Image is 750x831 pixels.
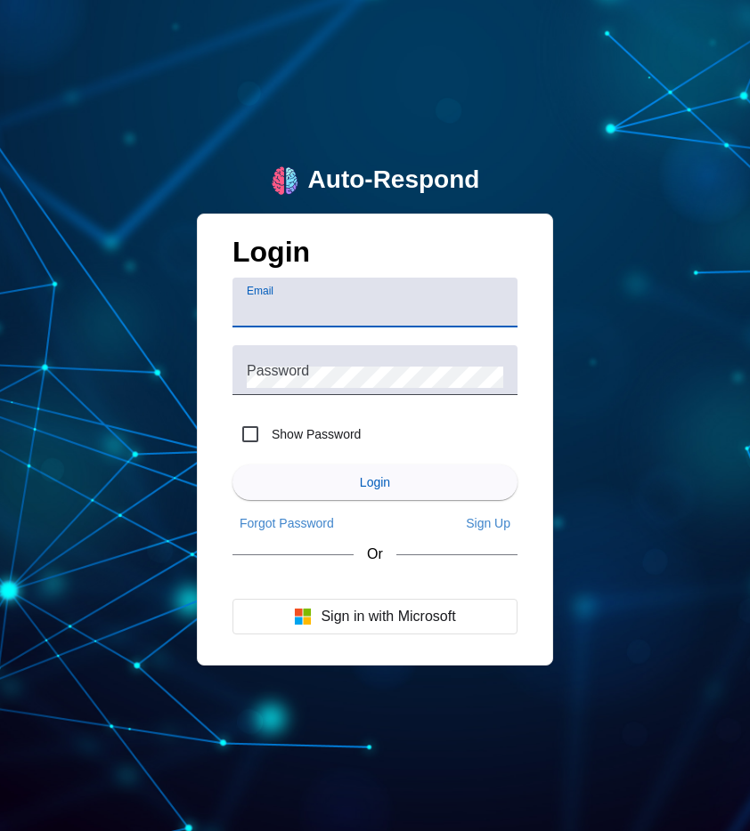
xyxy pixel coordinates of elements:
[247,363,309,378] mat-label: Password
[360,475,390,489] span: Login
[232,464,518,500] button: Login
[247,286,273,297] mat-label: Email
[271,165,480,196] a: logoAuto-Respond
[240,516,334,530] span: Forgot Password
[232,236,518,278] h1: Login
[271,166,299,195] img: logo
[232,599,518,634] button: Sign in with Microsoft
[294,608,312,625] img: Microsoft logo
[367,546,383,562] span: Or
[466,516,510,530] span: Sign Up
[308,165,480,196] div: Auto-Respond
[268,425,361,443] label: Show Password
